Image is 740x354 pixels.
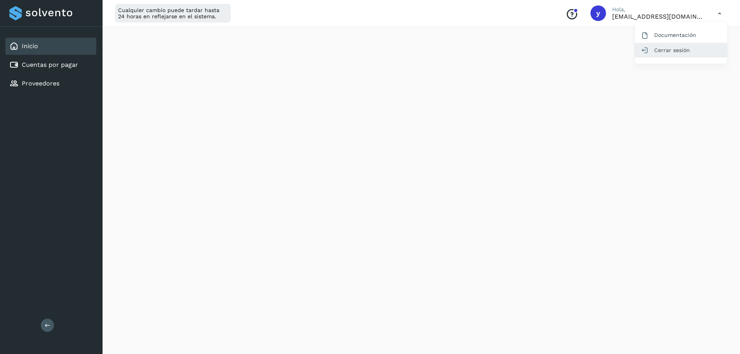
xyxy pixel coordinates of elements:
div: Proveedores [5,75,96,92]
div: Cuentas por pagar [5,56,96,73]
a: Cuentas por pagar [22,61,78,68]
div: Documentación [635,28,727,42]
div: Inicio [5,38,96,55]
a: Proveedores [22,80,59,87]
a: Inicio [22,42,38,50]
div: Cerrar sesión [635,43,727,58]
